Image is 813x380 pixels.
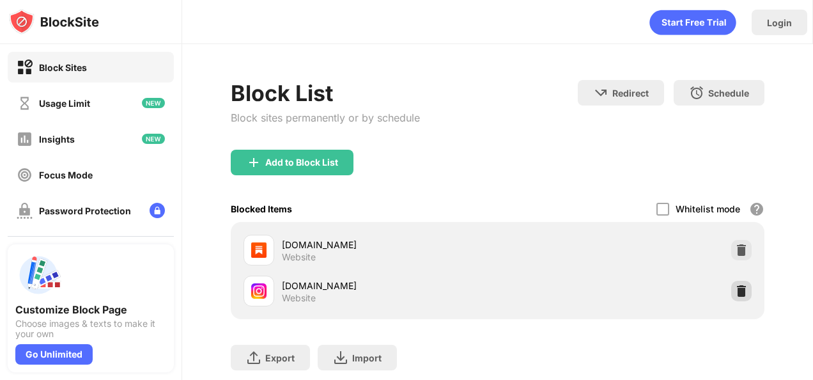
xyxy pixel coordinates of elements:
img: new-icon.svg [142,98,165,108]
div: Block List [231,80,420,106]
div: Whitelist mode [676,203,740,214]
div: Blocked Items [231,203,292,214]
div: Website [282,251,316,263]
div: Go Unlimited [15,344,93,365]
img: favicons [251,283,267,299]
img: logo-blocksite.svg [9,9,99,35]
div: Block sites permanently or by schedule [231,111,420,124]
img: time-usage-off.svg [17,95,33,111]
img: lock-menu.svg [150,203,165,218]
div: [DOMAIN_NAME] [282,279,497,292]
div: Choose images & texts to make it your own [15,319,166,339]
img: push-custom-page.svg [15,252,61,298]
img: block-on.svg [17,59,33,75]
div: Insights [39,134,75,145]
div: Import [352,352,382,363]
div: Website [282,292,316,304]
div: Focus Mode [39,170,93,180]
img: favicons [251,242,267,258]
div: Block Sites [39,62,87,73]
img: password-protection-off.svg [17,203,33,219]
div: Customize Block Page [15,303,166,316]
div: [DOMAIN_NAME] [282,238,497,251]
img: focus-off.svg [17,167,33,183]
div: Usage Limit [39,98,90,109]
img: new-icon.svg [142,134,165,144]
div: Add to Block List [265,157,338,168]
div: animation [649,10,736,35]
img: insights-off.svg [17,131,33,147]
div: Password Protection [39,205,131,216]
iframe: Cuadro de diálogo Iniciar sesión con Google [550,13,800,161]
div: Export [265,352,295,363]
